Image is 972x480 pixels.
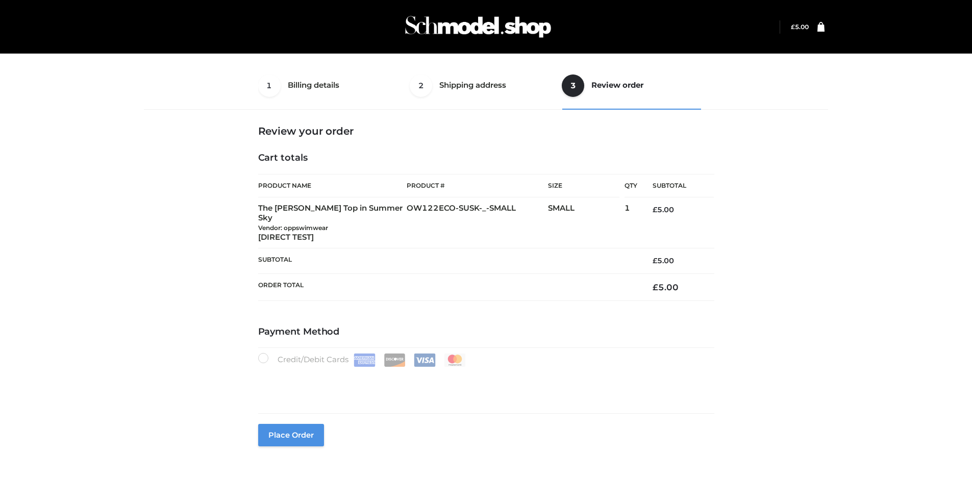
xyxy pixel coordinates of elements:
td: OW122ECO-SUSK-_-SMALL [407,197,548,248]
img: Discover [384,353,406,367]
bdi: 5.00 [653,282,679,292]
span: £ [653,256,657,265]
th: Subtotal [258,248,638,273]
th: Subtotal [637,174,714,197]
th: Qty [625,174,637,197]
bdi: 5.00 [653,205,674,214]
h4: Payment Method [258,326,714,338]
img: Schmodel Admin 964 [402,7,555,47]
th: Product # [407,174,548,197]
td: 1 [625,197,637,248]
th: Order Total [258,273,638,300]
img: Amex [354,353,376,367]
span: £ [791,23,795,31]
bdi: 5.00 [653,256,674,265]
img: Visa [414,353,436,367]
label: Credit/Debit Cards [258,353,467,367]
td: SMALL [548,197,625,248]
span: £ [653,205,657,214]
bdi: 5.00 [791,23,809,31]
iframe: Secure payment input frame [256,365,712,402]
td: The [PERSON_NAME] Top in Summer Sky [DIRECT TEST] [258,197,407,248]
h3: Review your order [258,125,714,137]
button: Place order [258,424,324,446]
span: £ [653,282,658,292]
th: Size [548,174,619,197]
small: Vendor: oppswimwear [258,224,328,232]
img: Mastercard [444,353,466,367]
a: £5.00 [791,23,809,31]
h4: Cart totals [258,153,714,164]
th: Product Name [258,174,407,197]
